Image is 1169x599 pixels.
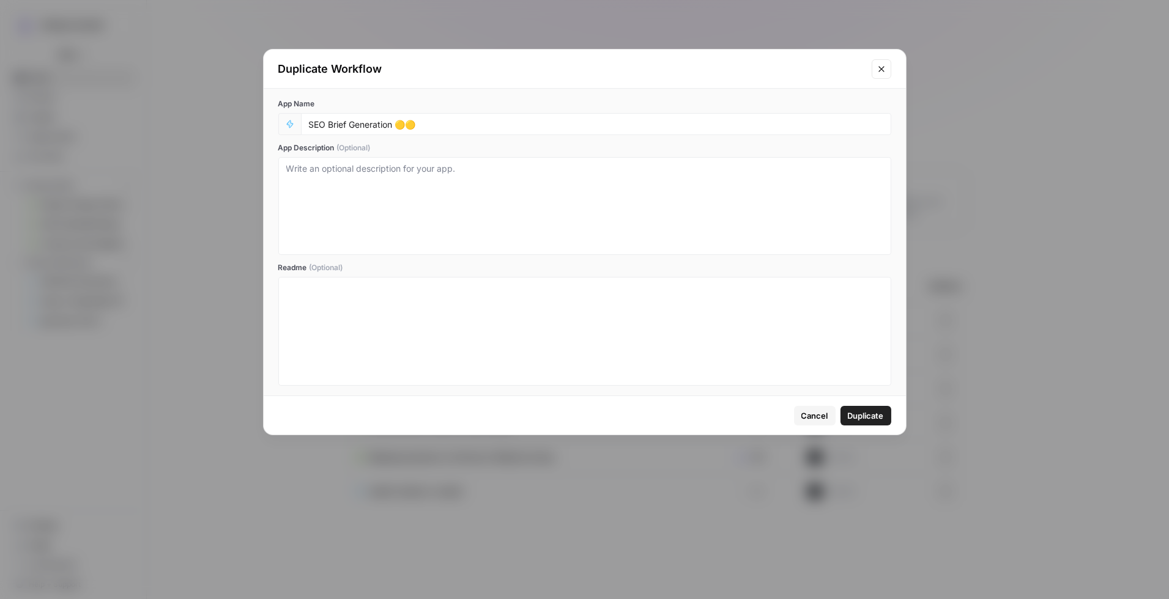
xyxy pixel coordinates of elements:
div: Duplicate Workflow [278,61,864,78]
input: Untitled [309,119,883,130]
button: Close modal [872,59,891,79]
span: (Optional) [310,262,343,273]
span: Cancel [801,410,828,422]
button: Cancel [794,406,836,425]
span: Duplicate [848,410,884,422]
label: App Name [278,98,891,109]
span: (Optional) [337,142,371,153]
label: Readme [278,262,891,273]
button: Duplicate [841,406,891,425]
label: App Description [278,142,891,153]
